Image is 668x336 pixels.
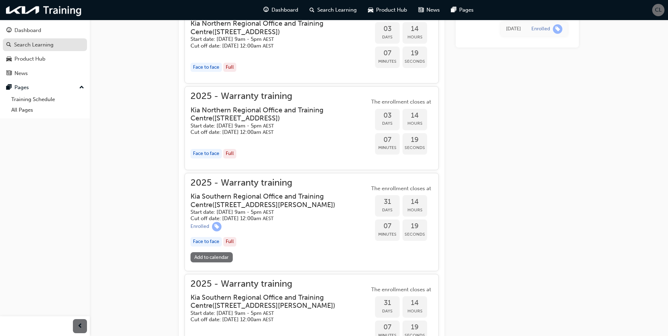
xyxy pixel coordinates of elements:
span: Search Learning [317,6,357,14]
span: 2025 - Warranty training [191,179,369,187]
span: 07 [375,136,400,144]
span: Hours [402,119,427,127]
a: News [3,67,87,80]
button: Pages [3,81,87,94]
span: search-icon [6,42,11,48]
span: The enrollment closes at [369,286,433,294]
div: News [14,69,28,77]
h5: Start date: [DATE] 9am - 5pm [191,36,358,43]
span: News [426,6,440,14]
span: Days [375,119,400,127]
div: Full [223,149,236,158]
a: car-iconProduct Hub [362,3,413,17]
span: 14 [402,112,427,120]
a: Search Learning [3,38,87,51]
span: Hours [402,206,427,214]
h5: Start date: [DATE] 9am - 5pm [191,123,358,129]
span: 19 [402,222,427,230]
a: pages-iconPages [445,3,479,17]
span: Australian Eastern Standard Time AEST [263,43,274,49]
div: Pages [14,83,29,92]
a: news-iconNews [413,3,445,17]
span: CL [655,6,662,14]
span: up-icon [79,83,84,92]
a: All Pages [8,105,87,116]
div: Full [223,237,236,247]
span: Seconds [402,230,427,238]
h3: Kia Northern Regional Office and Training Centre ( [STREET_ADDRESS] ) [191,19,358,36]
span: The enrollment closes at [369,98,433,106]
span: Hours [402,307,427,315]
h3: Kia Northern Regional Office and Training Centre ( [STREET_ADDRESS] ) [191,106,358,123]
a: Product Hub [3,52,87,66]
span: car-icon [368,6,373,14]
span: 14 [402,25,427,33]
span: Hours [402,33,427,41]
h5: Cut off date: [DATE] 12:00am [191,129,358,136]
span: prev-icon [77,322,83,331]
div: Enrolled [531,26,550,32]
div: Dashboard [14,26,41,35]
span: learningRecordVerb_ENROLL-icon [553,24,562,34]
div: Enrolled [191,223,209,230]
div: Search Learning [14,41,54,49]
span: news-icon [418,6,424,14]
span: car-icon [6,56,12,62]
button: CL [652,4,664,16]
span: 07 [375,323,400,331]
div: Full [223,63,236,72]
span: news-icon [6,70,12,77]
button: DashboardSearch LearningProduct HubNews [3,23,87,81]
span: Minutes [375,230,400,238]
span: Seconds [402,57,427,66]
div: Tue Jul 29 2025 10:06:35 GMT+1000 (Australian Eastern Standard Time) [506,25,521,33]
h5: Start date: [DATE] 9am - 5pm [191,209,358,216]
span: Australian Eastern Standard Time AEST [263,123,274,129]
a: guage-iconDashboard [258,3,304,17]
button: 2025 - Warranty trainingKia Northern Regional Office and Training Centre([STREET_ADDRESS])Start d... [191,92,433,164]
a: search-iconSearch Learning [304,3,362,17]
span: Seconds [402,144,427,152]
span: Australian Eastern Standard Time AEST [263,209,274,215]
span: Minutes [375,57,400,66]
span: learningRecordVerb_ENROLL-icon [212,222,221,231]
span: 19 [402,323,427,331]
span: 14 [402,198,427,206]
span: 03 [375,112,400,120]
a: Training Schedule [8,94,87,105]
span: guage-icon [6,27,12,34]
span: Australian Eastern Standard Time AEST [263,129,274,135]
span: Australian Eastern Standard Time AEST [263,310,274,316]
span: Australian Eastern Standard Time AEST [263,216,274,222]
span: The enrollment closes at [369,185,433,193]
span: 19 [402,49,427,57]
button: 2025 - Warranty trainingKia Southern Regional Office and Training Centre([STREET_ADDRESS][PERSON_... [191,179,433,265]
span: Days [375,33,400,41]
span: Days [375,206,400,214]
span: Days [375,307,400,315]
div: Face to face [191,63,222,72]
span: 2025 - Warranty training [191,92,369,100]
span: guage-icon [263,6,269,14]
span: Australian Eastern Standard Time AEST [263,36,274,42]
span: 14 [402,299,427,307]
span: Product Hub [376,6,407,14]
span: 2025 - Warranty training [191,280,369,288]
div: Face to face [191,149,222,158]
span: 19 [402,136,427,144]
span: 07 [375,49,400,57]
span: search-icon [310,6,314,14]
h5: Cut off date: [DATE] 12:00am [191,316,358,323]
span: Australian Eastern Standard Time AEST [263,317,274,323]
a: Dashboard [3,24,87,37]
span: 07 [375,222,400,230]
span: pages-icon [6,85,12,91]
span: Pages [459,6,474,14]
h5: Start date: [DATE] 9am - 5pm [191,310,358,317]
img: kia-training [4,3,85,17]
span: 31 [375,299,400,307]
span: Dashboard [271,6,298,14]
a: Add to calendar [191,252,233,262]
